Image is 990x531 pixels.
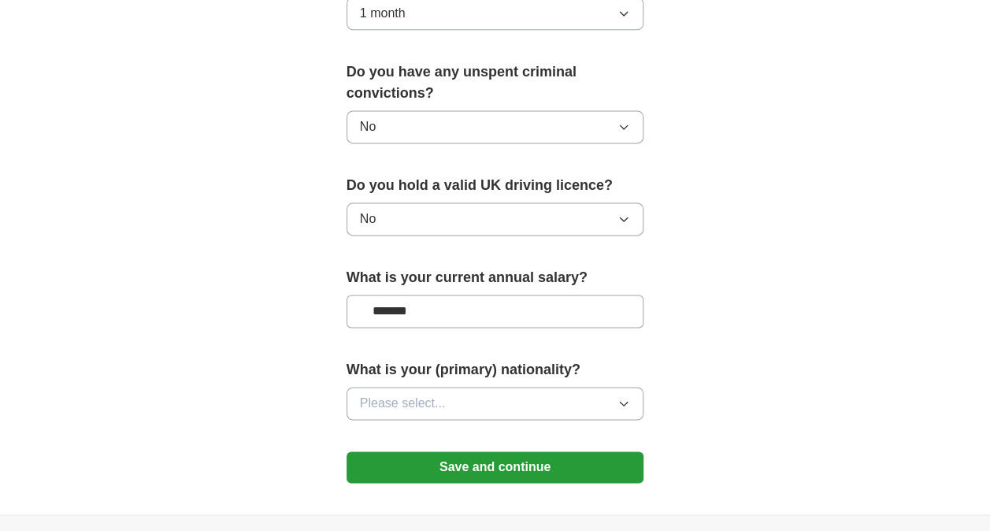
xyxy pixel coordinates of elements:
[347,110,644,143] button: No
[347,202,644,236] button: No
[347,359,644,381] label: What is your (primary) nationality?
[347,61,644,104] label: Do you have any unspent criminal convictions?
[347,451,644,483] button: Save and continue
[360,394,446,413] span: Please select...
[360,4,406,23] span: 1 month
[347,175,644,196] label: Do you hold a valid UK driving licence?
[347,267,644,288] label: What is your current annual salary?
[360,117,376,136] span: No
[360,210,376,228] span: No
[347,387,644,420] button: Please select...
